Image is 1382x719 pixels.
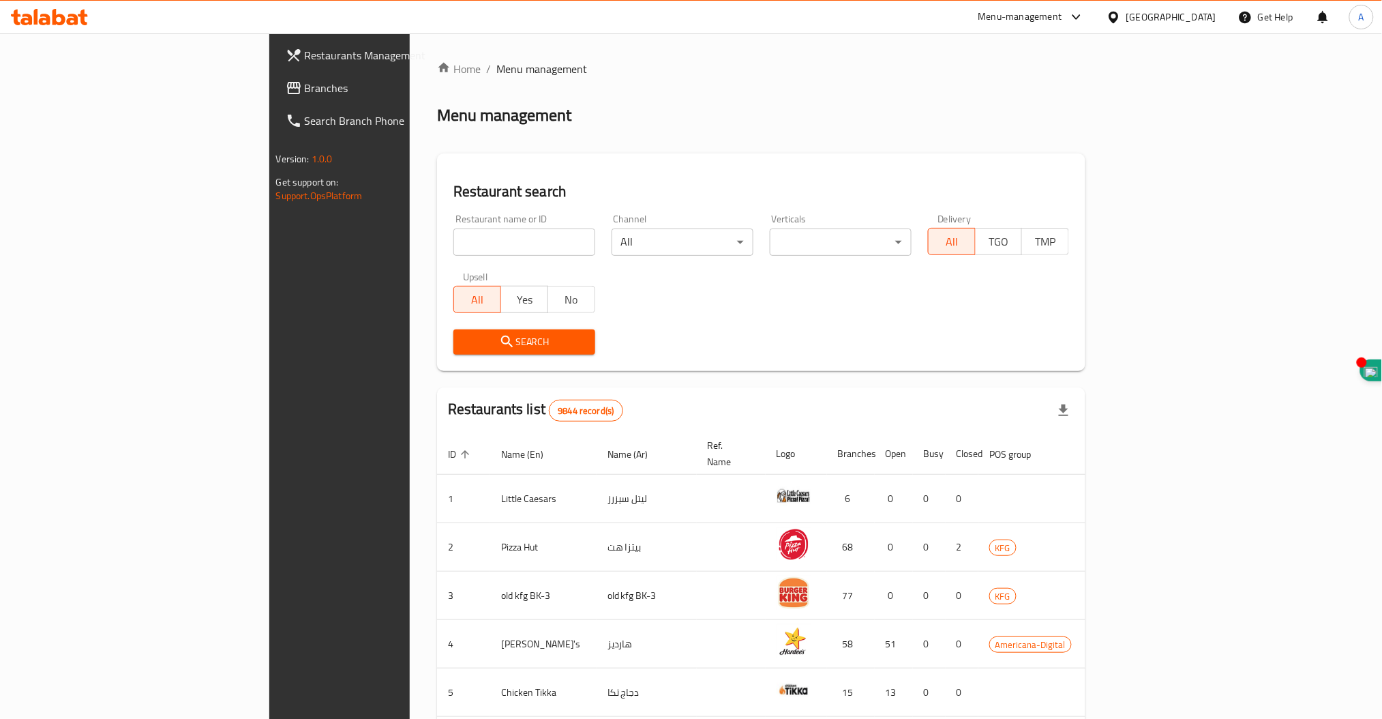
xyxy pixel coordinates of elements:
img: Hardee's [777,624,811,658]
div: All [612,229,753,256]
a: Search Branch Phone [275,104,500,137]
td: 13 [875,669,913,717]
th: Open [875,433,913,475]
nav: breadcrumb [437,61,1086,77]
td: 0 [946,620,978,669]
div: Export file [1047,394,1080,427]
img: Little Caesars [777,479,811,513]
td: 0 [875,572,913,620]
td: بيتزا هت [597,523,697,572]
td: [PERSON_NAME]'s [490,620,597,669]
td: old kfg BK-3 [490,572,597,620]
span: No [554,290,590,310]
td: 0 [946,669,978,717]
span: A [1359,10,1364,25]
div: Total records count [549,400,622,422]
td: old kfg BK-3 [597,572,697,620]
td: دجاج تكا [597,669,697,717]
button: Search [453,329,595,355]
span: All [934,232,970,252]
h2: Restaurant search [453,181,1070,202]
input: Search for restaurant name or ID.. [453,229,595,256]
span: Search Branch Phone [305,113,490,129]
td: 0 [875,475,913,523]
button: Yes [500,286,548,313]
span: Name (Ar) [607,446,665,463]
th: Logo [766,433,827,475]
img: Pizza Hut [777,527,811,561]
td: 58 [827,620,875,669]
span: Get support on: [276,173,339,191]
span: TMP [1027,232,1064,252]
td: Chicken Tikka [490,669,597,717]
span: Menu management [496,61,587,77]
span: Search [464,334,584,351]
td: 0 [913,475,946,523]
div: ​ [770,229,912,256]
td: Pizza Hut [490,523,597,572]
td: 15 [827,669,875,717]
button: No [547,286,595,313]
td: 51 [875,620,913,669]
button: All [453,286,501,313]
td: 68 [827,523,875,572]
td: 6 [827,475,875,523]
label: Delivery [937,214,972,224]
button: TGO [975,228,1023,255]
span: Restaurants Management [305,47,490,63]
button: TMP [1021,228,1069,255]
td: 2 [946,523,978,572]
th: Busy [913,433,946,475]
a: Restaurants Management [275,39,500,72]
a: Branches [275,72,500,104]
td: 77 [827,572,875,620]
td: 0 [946,572,978,620]
td: Little Caesars [490,475,597,523]
th: Branches [827,433,875,475]
span: Yes [507,290,543,310]
td: 0 [913,572,946,620]
td: 0 [946,475,978,523]
td: هارديز [597,620,697,669]
td: 0 [875,523,913,572]
th: Closed [946,433,978,475]
td: 0 [913,620,946,669]
span: 1.0.0 [312,150,333,168]
span: Name (En) [501,446,561,463]
label: Upsell [463,272,488,282]
img: old kfg BK-3 [777,576,811,610]
td: 0 [913,523,946,572]
span: Ref. Name [708,437,749,470]
h2: Menu management [437,104,571,126]
span: Americana-Digital [990,637,1071,653]
span: POS group [989,446,1049,463]
h2: Restaurants list [448,399,623,422]
td: ليتل سيزرز [597,475,697,523]
span: KFG [990,540,1016,556]
a: Support.OpsPlatform [276,187,363,205]
div: [GEOGRAPHIC_DATA] [1126,10,1216,25]
td: 0 [913,669,946,717]
img: Chicken Tikka [777,673,811,707]
span: KFG [990,589,1016,604]
span: Version: [276,150,310,168]
span: TGO [981,232,1017,252]
span: 9844 record(s) [550,405,622,417]
div: Menu-management [978,9,1062,25]
span: ID [448,446,474,463]
span: Branches [305,80,490,96]
button: All [928,228,976,255]
span: All [460,290,496,310]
